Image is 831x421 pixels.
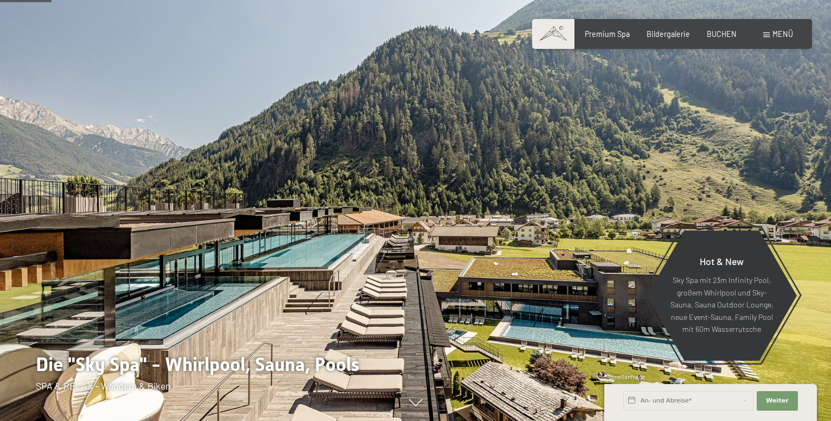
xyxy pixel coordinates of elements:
[670,274,774,336] p: Sky Spa mit 23m Infinity Pool, großem Whirlpool und Sky-Sauna, Sauna Outdoor Lounge, neue Event-S...
[647,29,690,39] a: Bildergalerie
[585,29,630,39] a: Premium Spa
[646,230,797,361] a: Hot & New Sky Spa mit 23m Infinity Pool, großem Whirlpool und Sky-Sauna, Sauna Outdoor Lounge, ne...
[707,29,737,39] a: BUCHEN
[766,397,789,405] span: Weiter
[700,255,744,267] span: Hot & New
[757,391,798,411] button: Weiter
[772,29,793,39] span: Menü
[604,373,645,380] span: Schnellanfrage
